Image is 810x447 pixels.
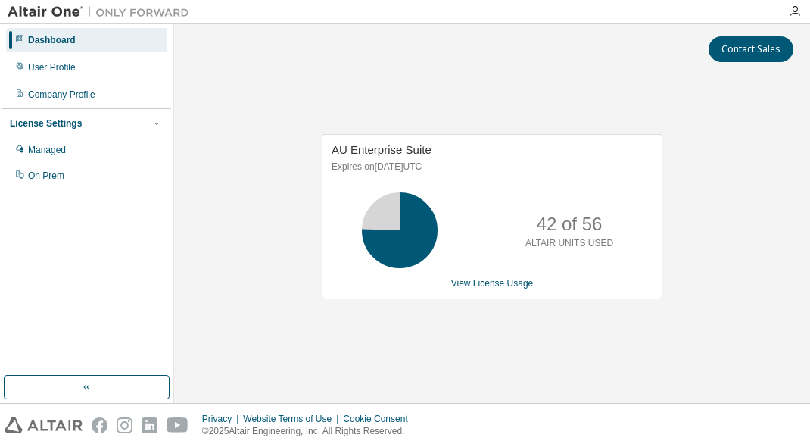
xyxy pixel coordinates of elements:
img: youtube.svg [167,417,188,433]
div: On Prem [28,170,64,182]
p: © 2025 Altair Engineering, Inc. All Rights Reserved. [202,425,417,438]
div: User Profile [28,61,76,73]
p: Expires on [DATE] UTC [332,161,649,173]
p: ALTAIR UNITS USED [525,237,613,250]
div: Managed [28,144,66,156]
span: AU Enterprise Suite [332,143,431,156]
div: Website Terms of Use [243,413,343,425]
img: facebook.svg [92,417,107,433]
button: Contact Sales [709,36,793,62]
div: Cookie Consent [343,413,416,425]
div: Company Profile [28,89,95,101]
img: linkedin.svg [142,417,157,433]
a: View License Usage [451,278,534,289]
img: altair_logo.svg [5,417,83,433]
p: 42 of 56 [537,211,603,237]
div: License Settings [10,117,82,130]
img: instagram.svg [117,417,132,433]
div: Privacy [202,413,243,425]
img: Altair One [8,5,197,20]
div: Dashboard [28,34,76,46]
